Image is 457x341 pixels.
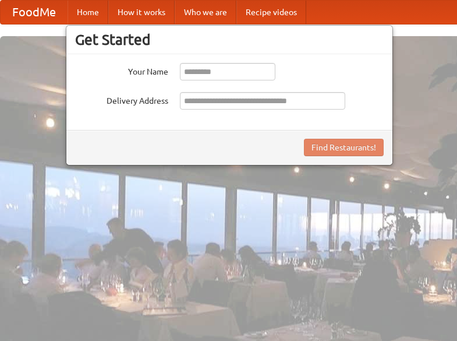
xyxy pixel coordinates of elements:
[304,139,384,156] button: Find Restaurants!
[1,1,68,24] a: FoodMe
[75,92,168,107] label: Delivery Address
[68,1,108,24] a: Home
[108,1,175,24] a: How it works
[75,63,168,78] label: Your Name
[175,1,236,24] a: Who we are
[236,1,306,24] a: Recipe videos
[75,31,384,48] h3: Get Started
